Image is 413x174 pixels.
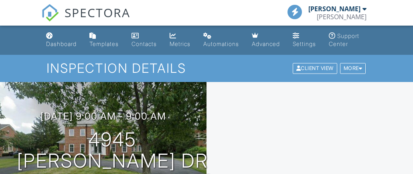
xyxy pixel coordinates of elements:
div: Settings [293,40,316,47]
a: Templates [86,29,122,52]
a: Automations (Basic) [200,29,242,52]
h1: Inspection Details [47,61,366,75]
div: Automations [203,40,239,47]
div: More [340,63,366,74]
a: Support Center [326,29,370,52]
a: Client View [292,65,339,71]
div: Gary Glenn [317,13,366,21]
a: Advanced [249,29,283,52]
div: Advanced [252,40,280,47]
div: Metrics [170,40,190,47]
a: Settings [290,29,319,52]
a: Contacts [128,29,160,52]
a: Dashboard [43,29,80,52]
div: [PERSON_NAME] [308,5,360,13]
h3: [DATE] 9:00 am - 9:00 am [40,111,166,122]
div: Dashboard [46,40,77,47]
a: Metrics [166,29,194,52]
div: Templates [89,40,119,47]
span: SPECTORA [65,4,130,21]
div: Support Center [329,32,359,47]
a: SPECTORA [41,11,130,28]
div: Client View [293,63,337,74]
img: The Best Home Inspection Software - Spectora [41,4,59,22]
div: Contacts [132,40,157,47]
